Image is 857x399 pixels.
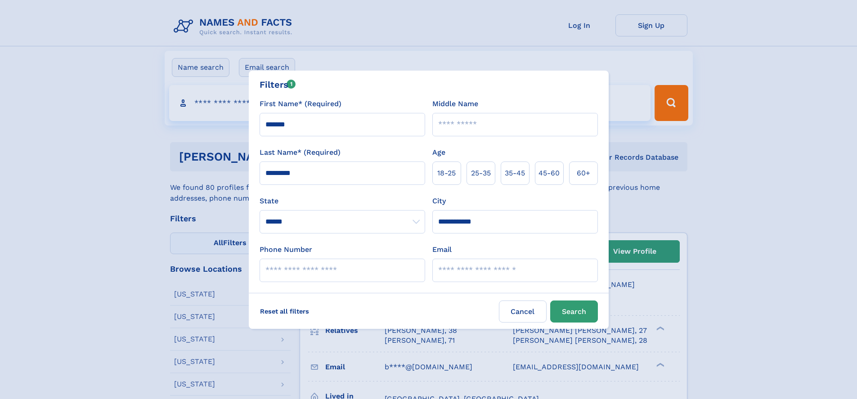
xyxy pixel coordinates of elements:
label: Last Name* (Required) [260,147,341,158]
button: Search [550,300,598,323]
span: 18‑25 [437,168,456,179]
label: Middle Name [432,99,478,109]
label: State [260,196,425,206]
div: Filters [260,78,296,91]
label: Phone Number [260,244,312,255]
label: Email [432,244,452,255]
span: 35‑45 [505,168,525,179]
label: City [432,196,446,206]
span: 25‑35 [471,168,491,179]
label: Cancel [499,300,547,323]
label: Age [432,147,445,158]
label: Reset all filters [254,300,315,322]
span: 45‑60 [538,168,560,179]
span: 60+ [577,168,590,179]
label: First Name* (Required) [260,99,341,109]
